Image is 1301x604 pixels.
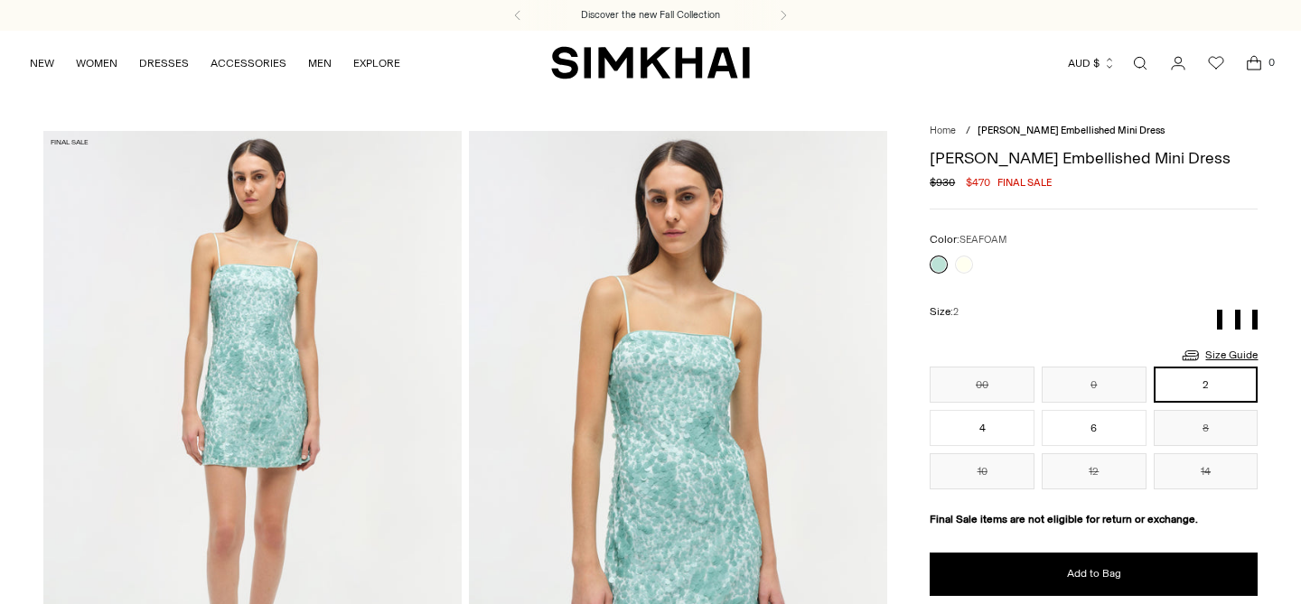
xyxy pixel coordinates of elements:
[930,150,1258,166] h1: [PERSON_NAME] Embellished Mini Dress
[930,125,956,136] a: Home
[930,124,1258,139] nav: breadcrumbs
[930,553,1258,596] button: Add to Bag
[1263,54,1279,70] span: 0
[353,43,400,83] a: EXPLORE
[930,513,1198,525] strong: Final Sale items are not eligible for return or exchange.
[1180,344,1258,367] a: Size Guide
[959,234,1006,246] span: SEAFOAM
[966,124,970,139] div: /
[1154,367,1259,403] button: 2
[1042,410,1147,446] button: 6
[930,231,1006,248] label: Color:
[930,174,955,190] s: $930
[1154,410,1259,446] button: 8
[930,367,1034,403] button: 00
[930,453,1034,489] button: 10
[308,43,332,83] a: MEN
[139,43,189,83] a: DRESSES
[978,125,1165,136] span: [PERSON_NAME] Embellished Mini Dress
[1160,45,1196,81] a: Go to the account page
[76,43,117,83] a: WOMEN
[966,174,990,190] span: $470
[1068,43,1116,83] button: AUD $
[1236,45,1272,81] a: Open cart modal
[581,8,720,23] a: Discover the new Fall Collection
[953,306,959,318] span: 2
[1122,45,1158,81] a: Open search modal
[930,303,959,321] label: Size:
[1198,45,1234,81] a: Wishlist
[30,43,54,83] a: NEW
[1042,453,1147,489] button: 12
[1154,453,1259,489] button: 14
[930,410,1034,446] button: 4
[1042,367,1147,403] button: 0
[211,43,286,83] a: ACCESSORIES
[1067,566,1121,581] span: Add to Bag
[551,45,750,80] a: SIMKHAI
